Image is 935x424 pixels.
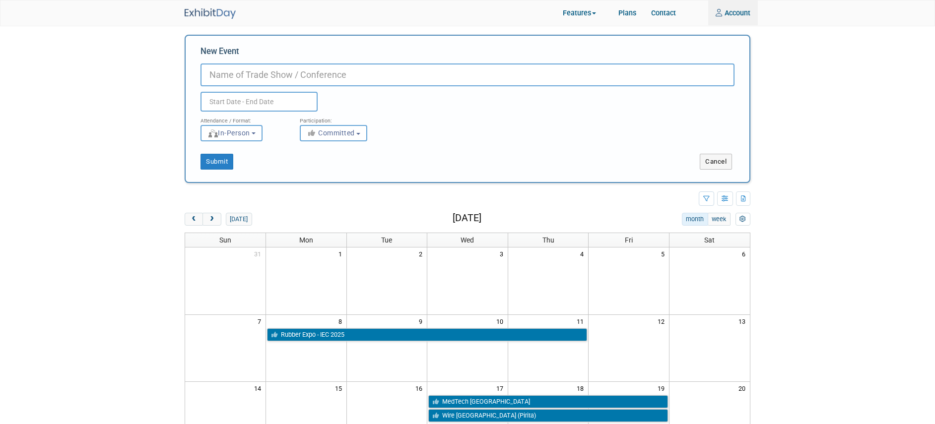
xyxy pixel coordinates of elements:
[708,213,731,226] button: week
[737,382,750,394] span: 20
[657,382,669,394] span: 19
[542,236,554,244] span: Thu
[200,154,233,170] button: Submit
[334,382,346,394] span: 15
[226,213,252,226] button: [DATE]
[682,213,708,226] button: month
[299,236,313,244] span: Mon
[428,395,668,408] a: MedTech [GEOGRAPHIC_DATA]
[200,92,318,112] input: Start Date - End Date
[185,213,203,226] button: prev
[307,129,355,137] span: Committed
[219,236,231,244] span: Sun
[555,1,611,26] a: Features
[611,0,644,25] a: Plans
[644,0,683,25] a: Contact
[576,315,588,327] span: 11
[660,247,669,260] span: 5
[735,213,750,226] button: myCustomButton
[253,247,266,260] span: 31
[267,328,587,341] a: Rubber Expo - IEC 2025
[418,247,427,260] span: 2
[414,382,427,394] span: 16
[657,315,669,327] span: 12
[741,247,750,260] span: 6
[495,382,508,394] span: 17
[337,315,346,327] span: 8
[253,382,266,394] span: 14
[739,216,746,223] i: Personalize Calendar
[200,63,735,86] input: Name of Trade Show / Conference
[499,247,508,260] span: 3
[576,382,588,394] span: 18
[200,112,285,124] div: Attendance / Format:
[461,236,474,244] span: Wed
[337,247,346,260] span: 1
[625,236,633,244] span: Fri
[418,315,427,327] span: 9
[428,409,668,422] a: Wire [GEOGRAPHIC_DATA] (Pirita)
[257,315,266,327] span: 7
[579,247,588,260] span: 4
[708,0,758,25] a: Account
[495,315,508,327] span: 10
[185,8,236,19] img: ExhibitDay
[300,112,384,124] div: Participation:
[200,46,239,61] label: New Event
[202,213,221,226] button: next
[200,125,263,141] button: In-Person
[381,236,392,244] span: Tue
[207,129,250,137] span: In-Person
[737,315,750,327] span: 13
[704,236,715,244] span: Sat
[700,154,732,170] button: Cancel
[453,213,481,224] h2: [DATE]
[300,125,367,141] button: Committed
